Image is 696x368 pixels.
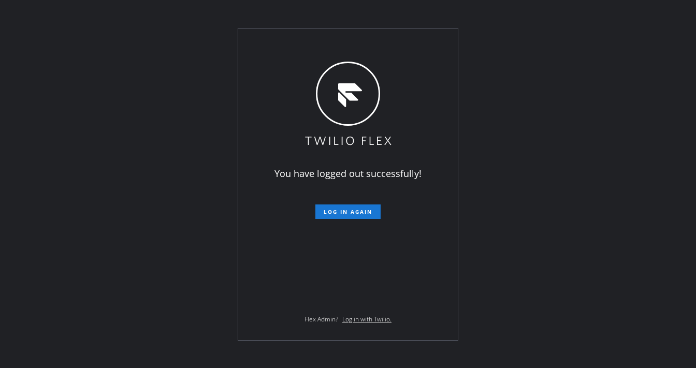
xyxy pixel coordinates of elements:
[315,204,381,219] button: Log in again
[304,315,338,323] span: Flex Admin?
[324,208,372,215] span: Log in again
[342,315,392,323] a: Log in with Twilio.
[274,167,422,180] span: You have logged out successfully!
